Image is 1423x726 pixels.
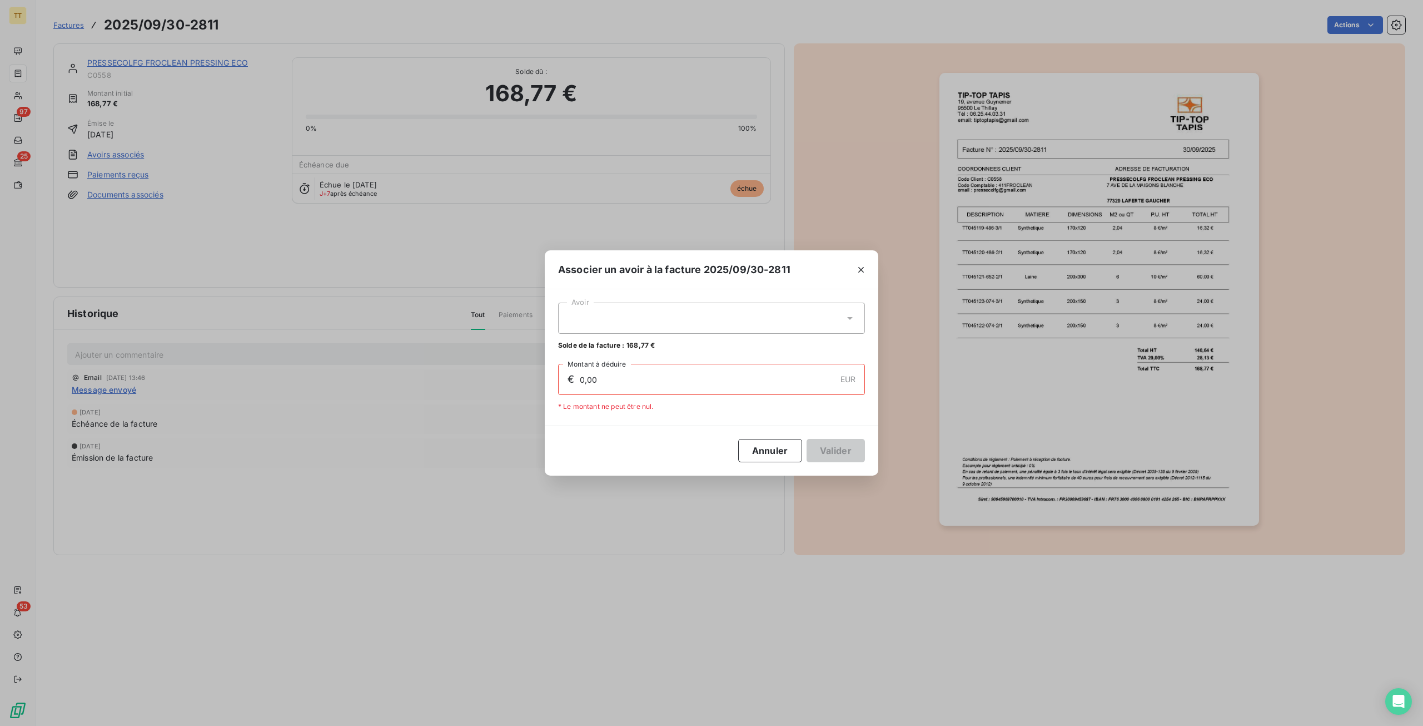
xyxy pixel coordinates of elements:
div: Open Intercom Messenger [1385,688,1412,715]
span: Solde de la facture : [558,340,624,350]
button: Valider [807,439,865,462]
span: 168,77 € [626,340,655,350]
span: Associer un avoir à la facture 2025/09/30-2811 [558,262,790,277]
button: Annuler [738,439,802,462]
span: * Le montant ne peut être nul. [558,402,654,412]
